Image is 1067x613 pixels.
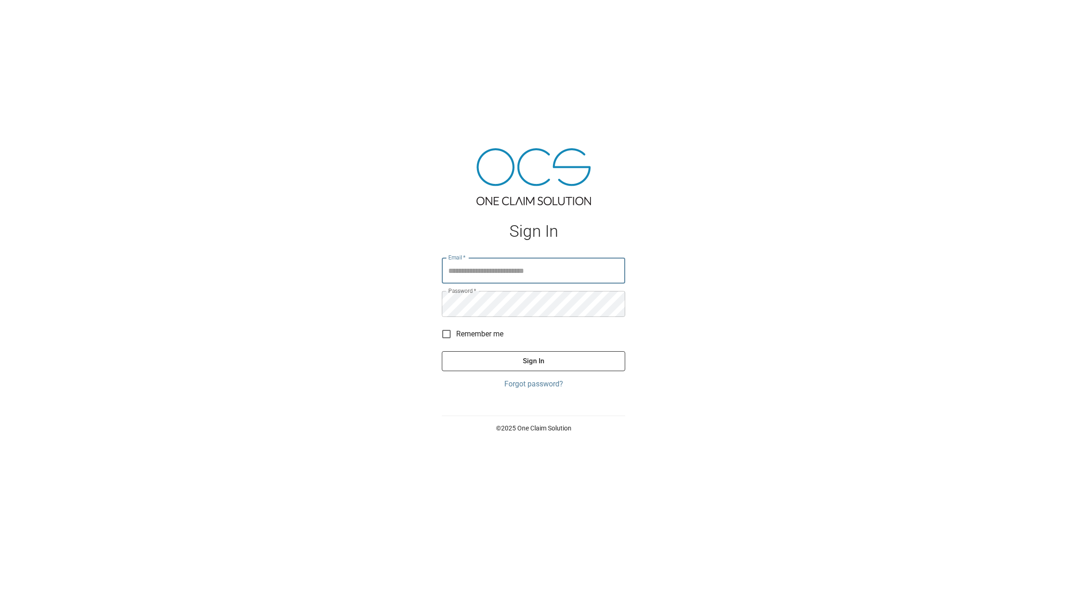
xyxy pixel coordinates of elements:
img: ocs-logo-tra.png [477,148,591,205]
h1: Sign In [442,222,625,241]
button: Sign In [442,351,625,371]
p: © 2025 One Claim Solution [442,423,625,433]
span: Remember me [456,329,503,340]
label: Email [448,253,466,261]
a: Forgot password? [442,379,625,390]
img: ocs-logo-white-transparent.png [11,6,48,24]
label: Password [448,287,476,295]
